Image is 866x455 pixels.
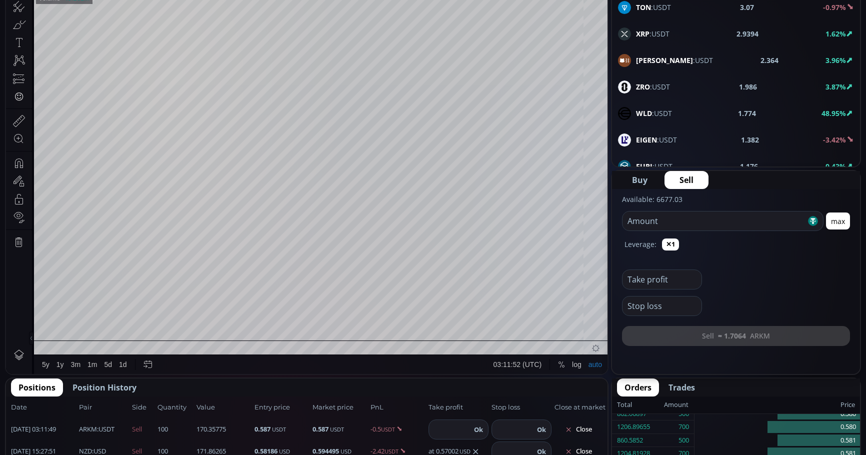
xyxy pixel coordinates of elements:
[636,28,669,39] span: :USDT
[624,239,656,249] label: Leverage:
[32,36,54,43] div: Volume
[678,420,689,433] div: 700
[554,402,602,412] span: Close at market
[736,28,758,39] b: 2.9394
[636,161,652,171] b: EURI
[694,434,860,447] div: 0.581
[179,24,183,32] div: L
[370,424,425,434] span: -0.5
[636,55,693,65] b: [PERSON_NAME]
[381,425,395,433] small: USDT
[36,402,43,410] div: 5y
[65,378,144,396] button: Position History
[554,421,602,437] button: Close
[312,402,367,412] span: Market price
[202,24,207,32] div: C
[741,134,759,145] b: 1.382
[23,373,27,386] div: Hide Drawings Toolbar
[668,381,695,393] span: Trades
[636,135,657,144] b: EIGEN
[72,23,105,32] div: Arkham
[130,24,135,32] div: O
[636,161,672,171] span: :USDT
[491,402,551,412] span: Stop loss
[330,425,344,433] small: USDT
[471,424,486,435] button: Ok
[196,402,251,412] span: Value
[636,108,652,118] b: WLD
[579,396,599,415] div: Toggle Auto Scale
[11,402,76,412] span: Date
[548,396,562,415] div: Toggle Percentage
[85,5,90,13] div: D
[11,424,76,434] span: [DATE] 03:11:49
[617,378,659,396] button: Orders
[738,108,756,118] b: 1.774
[11,378,63,396] button: Positions
[760,55,778,65] b: 2.364
[18,381,55,393] span: Positions
[484,396,539,415] button: 03:11:52 (UTC)
[113,23,122,32] div: Market open
[688,398,855,411] div: Price
[134,5,163,13] div: Compare
[55,23,71,32] div: 1D
[132,402,154,412] span: Side
[279,447,290,455] small: USD
[160,24,176,32] div: 0.674
[9,133,17,143] div: 
[636,108,672,118] span: :USDT
[624,381,651,393] span: Orders
[98,402,106,410] div: 5d
[154,24,159,32] div: H
[65,402,74,410] div: 3m
[81,402,91,410] div: 1m
[679,174,693,186] span: Sell
[661,378,702,396] button: Trades
[825,29,846,38] b: 1.62%
[196,424,251,434] span: 170.35775
[157,402,193,412] span: Quantity
[227,24,275,32] div: +0.008 (+1.38%)
[636,55,713,65] span: :USDT
[135,24,152,32] div: 0.579
[566,402,575,410] div: log
[582,402,596,410] div: auto
[823,2,846,12] b: -0.97%
[636,81,670,92] span: :USDT
[312,424,328,433] b: 0.587
[821,108,846,118] b: 48.95%
[428,402,488,412] span: Take profit
[79,424,114,434] span: :USDT
[58,36,83,43] div: 40.262M
[254,424,270,433] b: 0.587
[694,420,860,434] div: 0.580
[740,2,754,12] b: 3.07
[272,425,286,433] small: USDT
[826,212,850,229] button: max
[825,82,846,91] b: 3.87%
[739,81,757,92] b: 1.986
[340,447,351,455] small: USD
[622,194,682,204] label: Available: 6677.03
[694,407,860,421] div: 0.580
[825,161,846,171] b: 0.43%
[636,2,671,12] span: :USDT
[636,82,650,91] b: ZRO
[740,161,758,171] b: 1.176
[823,135,846,144] b: -3.42%
[79,424,97,433] b: ARKM
[50,402,58,410] div: 1y
[617,398,664,411] div: Total
[132,424,154,434] span: Sell
[664,398,688,411] div: Amount
[183,24,200,32] div: 0.579
[636,2,651,12] b: TON
[134,396,150,415] div: Go to
[664,171,708,189] button: Sell
[113,402,121,410] div: 1d
[617,171,662,189] button: Buy
[487,402,535,410] span: 03:11:52 (UTC)
[617,420,650,433] div: 1206.89655
[32,23,55,32] div: ARKM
